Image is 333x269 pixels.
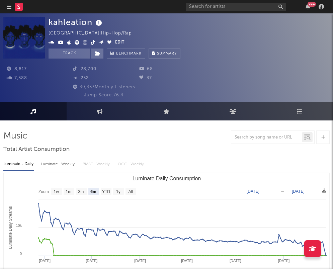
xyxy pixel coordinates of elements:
text: Luminate Daily Streams [8,206,13,249]
span: 68 [139,67,153,71]
text: YTD [102,189,110,194]
span: Benchmark [116,50,142,58]
span: 7,388 [7,76,27,80]
text: Luminate Daily Consumption [133,176,201,181]
text: 0 [20,252,22,256]
a: Benchmark [107,49,145,59]
div: 99 + [308,2,316,7]
text: Zoom [38,189,49,194]
text: [DATE] [230,259,241,263]
span: Total Artist Consumption [3,146,70,154]
span: 8,817 [7,67,27,71]
button: Edit [115,39,124,47]
text: → [280,189,284,194]
text: [DATE] [181,259,193,263]
text: [DATE] [86,259,97,263]
div: Luminate - Weekly [41,159,76,170]
span: 39,333 Monthly Listeners [72,85,136,89]
text: [DATE] [292,189,305,194]
button: Summary [149,49,180,59]
text: 3m [78,189,84,194]
button: 99+ [306,4,310,9]
span: 252 [73,76,89,80]
span: Jump Score: 76.4 [84,93,123,97]
div: Luminate - Daily [3,159,34,170]
text: 10k [16,223,22,228]
button: Track [49,49,90,59]
span: 37 [139,76,152,80]
span: 28,700 [73,67,96,71]
text: 1y [116,189,120,194]
text: [DATE] [278,259,290,263]
text: 6m [90,189,96,194]
text: All [128,189,133,194]
text: [DATE] [247,189,259,194]
input: Search by song name or URL [231,135,302,140]
text: [DATE] [134,259,146,263]
div: kahleation [49,17,104,28]
text: 1m [66,189,72,194]
text: [DATE] [39,259,51,263]
div: [GEOGRAPHIC_DATA] | Hip-Hop/Rap [49,29,140,37]
text: 1w [54,189,59,194]
input: Search for artists [186,3,286,11]
span: Summary [157,52,177,56]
